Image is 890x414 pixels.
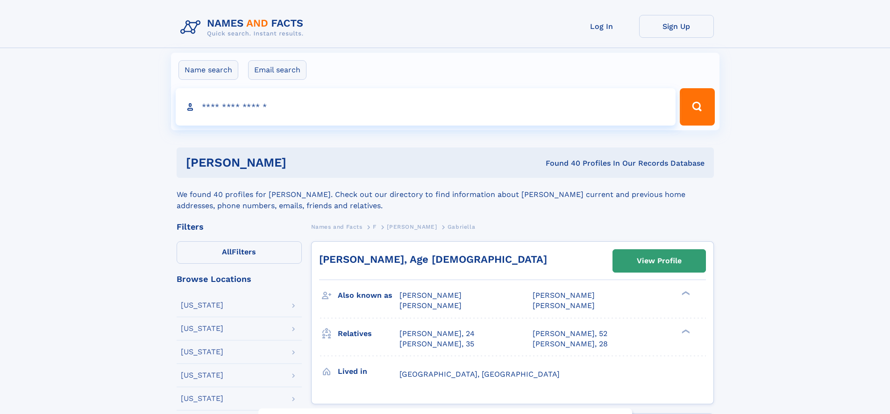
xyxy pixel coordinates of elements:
a: View Profile [613,250,705,272]
a: [PERSON_NAME], 28 [533,339,608,349]
a: [PERSON_NAME], Age [DEMOGRAPHIC_DATA] [319,253,547,265]
label: Name search [178,60,238,80]
input: search input [176,88,676,126]
a: [PERSON_NAME] [387,221,437,232]
a: [PERSON_NAME], 52 [533,329,607,339]
div: [US_STATE] [181,302,223,309]
div: ❯ [679,290,691,296]
span: [PERSON_NAME] [387,224,437,230]
div: [US_STATE] [181,348,223,356]
div: ❯ [679,328,691,334]
div: [US_STATE] [181,372,223,379]
label: Filters [177,241,302,264]
span: F [373,224,377,230]
span: [GEOGRAPHIC_DATA], [GEOGRAPHIC_DATA] [399,370,560,379]
h1: [PERSON_NAME] [186,157,416,168]
div: We found 40 profiles for [PERSON_NAME]. Check out our directory to find information about [PERSON... [177,178,714,211]
label: Email search [248,60,306,80]
div: [US_STATE] [181,325,223,332]
div: [US_STATE] [181,395,223,402]
a: Sign Up [639,15,714,38]
span: [PERSON_NAME] [533,291,595,300]
div: Browse Locations [177,275,302,283]
a: [PERSON_NAME], 35 [399,339,474,349]
img: Logo Names and Facts [177,15,311,40]
span: [PERSON_NAME] [399,291,462,300]
h3: Also known as [338,288,399,303]
a: [PERSON_NAME], 24 [399,329,475,339]
button: Search Button [680,88,714,126]
div: Found 40 Profiles In Our Records Database [416,158,705,168]
span: [PERSON_NAME] [399,301,462,310]
a: Log In [564,15,639,38]
a: Names and Facts [311,221,363,232]
h3: Relatives [338,326,399,342]
div: Filters [177,223,302,231]
div: View Profile [637,250,682,272]
span: All [222,247,232,256]
span: Gabriella [448,224,475,230]
span: [PERSON_NAME] [533,301,595,310]
a: F [373,221,377,232]
h3: Lived in [338,364,399,379]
